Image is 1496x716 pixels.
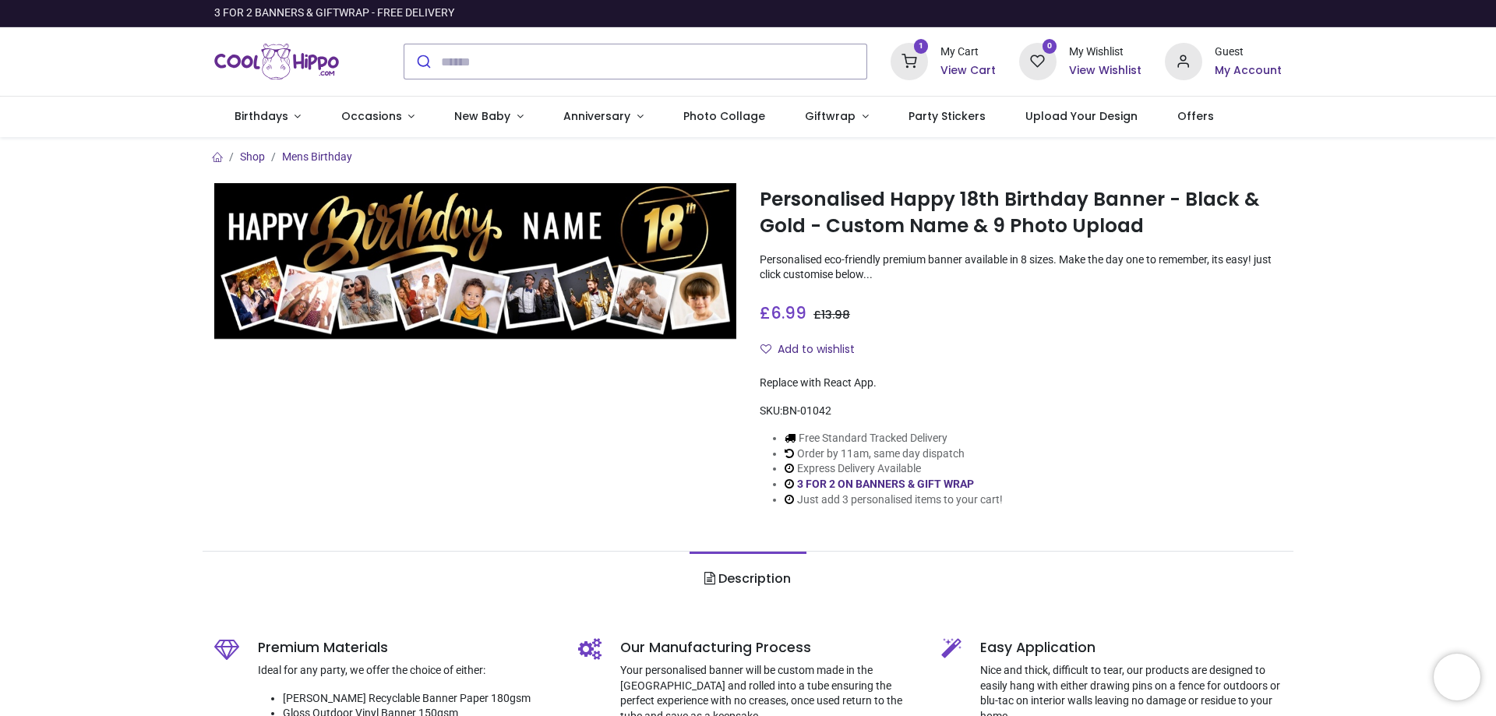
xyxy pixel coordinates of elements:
a: Birthdays [214,97,321,137]
img: Cool Hippo [214,40,339,83]
a: 0 [1019,55,1057,67]
div: My Wishlist [1069,44,1141,60]
button: Submit [404,44,441,79]
button: Add to wishlistAdd to wishlist [760,337,868,363]
iframe: Customer reviews powered by Trustpilot [954,5,1282,21]
span: Anniversary [563,108,630,124]
a: 3 FOR 2 ON BANNERS & GIFT WRAP [797,478,974,490]
a: 1 [891,55,928,67]
a: View Wishlist [1069,63,1141,79]
i: Add to wishlist [760,344,771,354]
a: Shop [240,150,265,163]
span: 6.99 [771,302,806,324]
div: My Cart [940,44,996,60]
div: SKU: [760,404,1282,419]
a: Description [690,552,806,606]
span: Offers [1177,108,1214,124]
span: Birthdays [235,108,288,124]
span: Photo Collage [683,108,765,124]
p: Ideal for any party, we offer the choice of either: [258,663,555,679]
a: My Account [1215,63,1282,79]
span: Party Stickers [909,108,986,124]
img: Personalised Happy 18th Birthday Banner - Black & Gold - Custom Name & 9 Photo Upload [214,183,736,340]
h5: Our Manufacturing Process [620,638,919,658]
sup: 0 [1043,39,1057,54]
iframe: Brevo live chat [1434,654,1480,700]
h5: Easy Application [980,638,1282,658]
span: BN-01042 [782,404,831,417]
a: Mens Birthday [282,150,352,163]
span: £ [760,302,806,324]
h5: Premium Materials [258,638,555,658]
span: New Baby [454,108,510,124]
span: Giftwrap [805,108,856,124]
div: 3 FOR 2 BANNERS & GIFTWRAP - FREE DELIVERY [214,5,454,21]
li: Express Delivery Available [785,461,1003,477]
a: Logo of Cool Hippo [214,40,339,83]
a: Giftwrap [785,97,888,137]
li: Free Standard Tracked Delivery [785,431,1003,446]
span: £ [813,307,850,323]
sup: 1 [914,39,929,54]
a: New Baby [435,97,544,137]
li: Just add 3 personalised items to your cart! [785,492,1003,508]
div: Replace with React App. [760,376,1282,391]
span: Upload Your Design [1025,108,1138,124]
a: Anniversary [543,97,663,137]
li: [PERSON_NAME] Recyclable Banner Paper 180gsm [283,691,555,707]
a: View Cart [940,63,996,79]
p: Personalised eco-friendly premium banner available in 8 sizes. Make the day one to remember, its ... [760,252,1282,283]
div: Guest [1215,44,1282,60]
h1: Personalised Happy 18th Birthday Banner - Black & Gold - Custom Name & 9 Photo Upload [760,186,1282,240]
span: Occasions [341,108,402,124]
span: 13.98 [821,307,850,323]
a: Occasions [321,97,435,137]
li: Order by 11am, same day dispatch [785,446,1003,462]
